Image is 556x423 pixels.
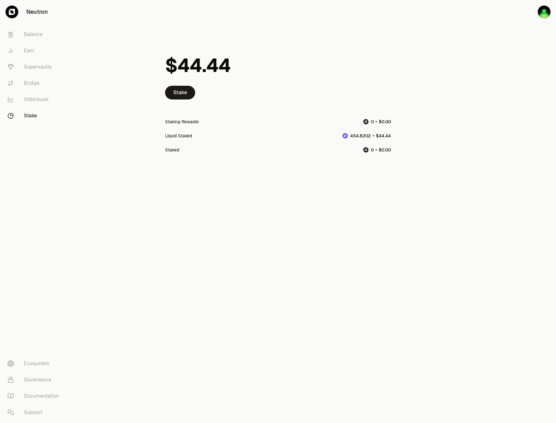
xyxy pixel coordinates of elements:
div: Staking Rewards [165,119,199,125]
img: NTRN Logo [363,119,368,124]
a: Stake [165,86,195,99]
a: Ecosystem [3,355,68,372]
a: Supervaults [3,59,68,75]
div: Staked [165,147,179,153]
img: W [538,6,550,18]
img: dNTRN Logo [343,133,348,138]
a: Support [3,404,68,420]
div: Liquid Staked [165,133,192,139]
a: Governance [3,372,68,388]
a: Orderbook [3,91,68,108]
a: Documentation [3,388,68,404]
a: Stake [3,108,68,124]
a: Bridge [3,75,68,91]
a: Balance [3,26,68,43]
img: NTRN Logo [363,147,368,152]
a: Earn [3,43,68,59]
